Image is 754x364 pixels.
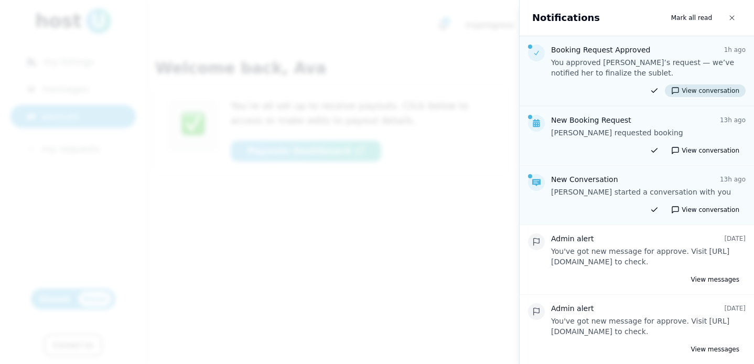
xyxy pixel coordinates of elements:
h2: Notifications [532,10,600,25]
p: [PERSON_NAME] requested booking [551,127,746,138]
p: You've got new message for approve. Visit [URL][DOMAIN_NAME] to check. [551,246,746,267]
button: View conversation [665,204,746,216]
a: View messages [685,273,746,286]
h4: New Conversation [551,174,618,185]
h4: Booking Request Approved [551,45,650,55]
h4: New Booking Request [551,115,631,125]
p: [DATE] [724,234,746,243]
button: Mark all read [665,8,718,27]
p: 13h ago [720,116,746,124]
h4: Admin alert [551,233,594,244]
p: 13h ago [720,175,746,184]
p: You approved [PERSON_NAME]’s request — we’ve notified her to finalize the sublet. [551,57,746,78]
p: 1h ago [724,46,746,54]
a: View messages [685,343,746,356]
button: View conversation [665,84,746,97]
p: You've got new message for approve. Visit [URL][DOMAIN_NAME] to check. [551,316,746,337]
p: [DATE] [724,304,746,313]
h4: Admin alert [551,303,594,314]
button: View conversation [665,144,746,157]
p: [PERSON_NAME] started a conversation with you [551,187,746,197]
